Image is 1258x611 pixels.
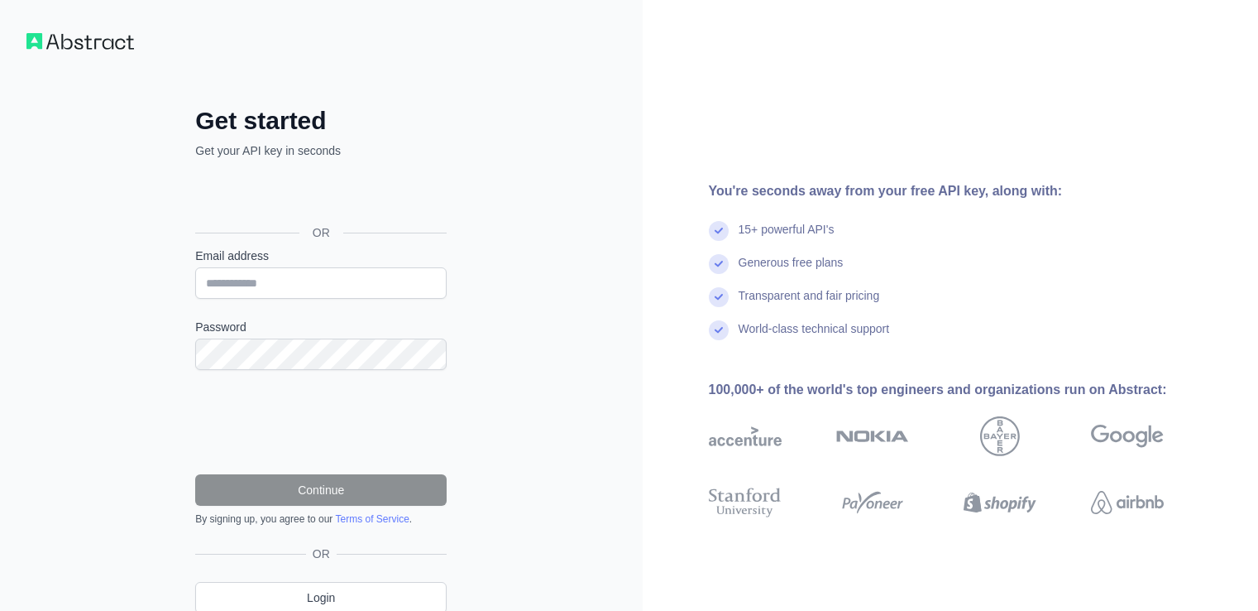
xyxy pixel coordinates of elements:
div: Generous free plans [739,254,844,287]
p: Get your API key in seconds [195,142,447,159]
img: Workflow [26,33,134,50]
img: airbnb [1091,484,1164,521]
img: check mark [709,320,729,340]
div: 15+ powerful API's [739,221,835,254]
a: Terms of Service [335,513,409,525]
iframe: Sign in with Google Button [187,177,452,214]
button: Continue [195,474,447,506]
iframe: reCAPTCHA [195,390,447,455]
div: Transparent and fair pricing [739,287,880,320]
img: bayer [980,416,1020,456]
img: google [1091,416,1164,456]
span: OR [306,546,337,562]
img: payoneer [836,484,909,521]
label: Email address [195,248,447,264]
div: By signing up, you agree to our . [195,512,447,526]
div: World-class technical support [739,320,890,354]
h2: Get started [195,106,447,136]
img: check mark [709,254,729,274]
div: You're seconds away from your free API key, along with: [709,181,1217,201]
div: 100,000+ of the world's top engineers and organizations run on Abstract: [709,380,1217,400]
img: stanford university [709,484,782,521]
span: OR [299,224,343,241]
img: shopify [964,484,1036,521]
img: check mark [709,287,729,307]
img: accenture [709,416,782,456]
label: Password [195,319,447,335]
img: nokia [836,416,909,456]
img: check mark [709,221,729,241]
